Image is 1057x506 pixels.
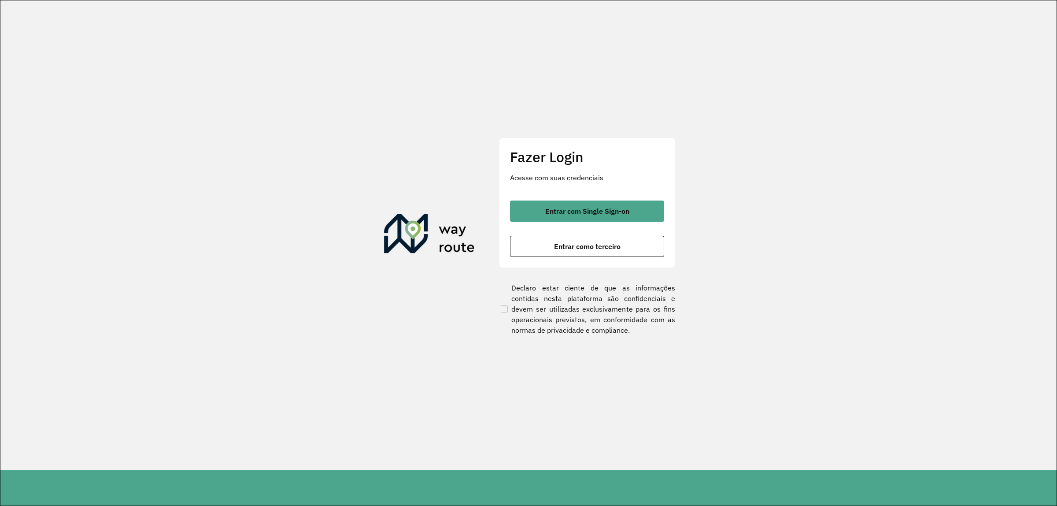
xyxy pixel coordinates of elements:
span: Entrar como terceiro [554,243,621,250]
label: Declaro estar ciente de que as informações contidas nesta plataforma são confidenciais e devem se... [499,283,675,335]
span: Entrar com Single Sign-on [545,208,629,215]
button: button [510,236,664,257]
h2: Fazer Login [510,149,664,165]
p: Acesse com suas credenciais [510,172,664,183]
img: Roteirizador AmbevTech [384,214,475,257]
button: button [510,201,664,222]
